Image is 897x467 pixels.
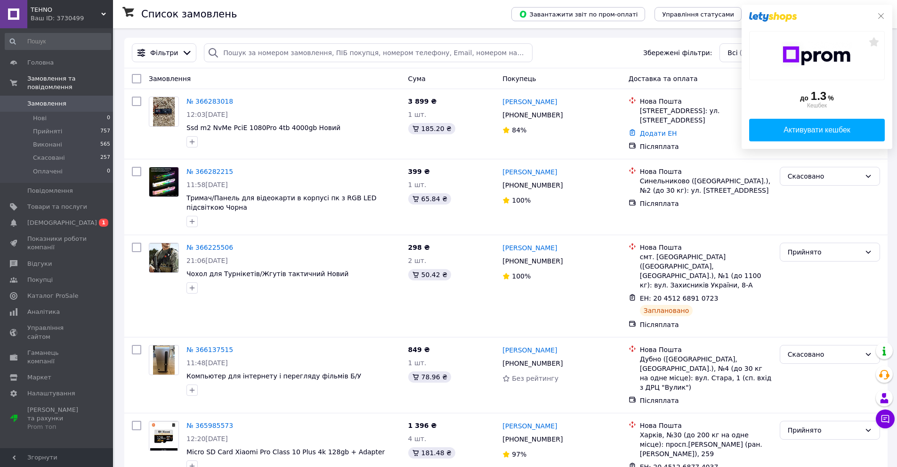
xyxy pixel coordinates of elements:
span: 565 [100,140,110,149]
div: 78.96 ₴ [408,371,451,383]
div: 185.20 ₴ [408,123,455,134]
span: 21:06[DATE] [186,257,228,264]
span: Збережені фільтри: [643,48,712,57]
div: [PHONE_NUMBER] [501,357,565,370]
a: № 365985573 [186,422,233,429]
span: Головна [27,58,54,67]
span: 757 [100,127,110,136]
span: 1 шт. [408,111,427,118]
span: Виконані [33,140,62,149]
span: Нові [33,114,47,123]
div: 65.84 ₴ [408,193,451,205]
img: Фото товару [149,243,178,272]
span: 100% [512,197,531,204]
span: TEHNO [31,6,101,14]
span: [DEMOGRAPHIC_DATA] [27,219,97,227]
span: Покупець [502,75,536,82]
a: № 366283018 [186,98,233,105]
div: 50.42 ₴ [408,269,451,280]
span: 257 [100,154,110,162]
span: 1 шт. [408,359,427,367]
div: Прийнято [788,247,861,257]
button: Чат з покупцем [876,410,895,428]
span: Замовлення та повідомлення [27,74,113,91]
div: Нова Пошта [640,345,772,354]
span: 1 [99,219,108,227]
a: Ssd m2 NvMe PciE 1080Pro 4tb 4000gb Новий [186,124,340,131]
div: Скасовано [788,171,861,181]
span: Покупці [27,276,53,284]
span: [PERSON_NAME] та рахунки [27,406,87,432]
div: Прийнято [788,425,861,435]
a: [PERSON_NAME] [502,167,557,177]
div: [STREET_ADDRESS]: ул. [STREET_ADDRESS] [640,106,772,125]
a: Фото товару [149,167,179,197]
img: Фото товару [153,97,175,126]
span: 1 шт. [408,181,427,188]
a: Тримач/Панель для відеокарти в корпусі пк з RGB LED підсвіткою Чорна [186,194,376,211]
a: Чохол для Турнікетів/Жгутів тактичний Новий [186,270,348,278]
div: Післяплата [640,199,772,208]
div: Ваш ID: 3730499 [31,14,113,23]
a: Micro SD Card Xiaomi Pro Class 10 Plus 4k 128gb + Adapter [186,448,385,456]
div: Нова Пошта [640,243,772,252]
span: Повідомлення [27,187,73,195]
span: 0 [107,167,110,176]
span: Оплачені [33,167,63,176]
div: Синельниково ([GEOGRAPHIC_DATA].), №2 (до 30 кг): ул. [STREET_ADDRESS] [640,176,772,195]
a: Фото товару [149,345,179,375]
a: № 366225506 [186,244,233,251]
a: № 366282215 [186,168,233,175]
h1: Список замовлень [141,8,237,20]
div: [PHONE_NUMBER] [501,433,565,446]
span: Каталог ProSale [27,292,78,300]
span: 3 899 ₴ [408,98,437,105]
span: Товари та послуги [27,203,87,211]
span: Фільтри [150,48,178,57]
span: Аналітика [27,308,60,316]
span: 399 ₴ [408,168,430,175]
a: [PERSON_NAME] [502,345,557,355]
a: [PERSON_NAME] [502,97,557,107]
a: [PERSON_NAME] [502,421,557,431]
span: Замовлення [27,99,66,108]
span: 0 [107,114,110,123]
span: Всі [727,48,737,57]
input: Пошук за номером замовлення, ПІБ покупця, номером телефону, Email, номером накладної [204,43,532,62]
img: Фото товару [153,345,175,375]
div: Дубно ([GEOGRAPHIC_DATA], [GEOGRAPHIC_DATA].), №4 (до 30 кг на одне місце): вул. Стара, 1 (сп. вх... [640,354,772,392]
span: 100% [512,272,531,280]
span: Налаштування [27,389,75,398]
button: Управління статусами [655,7,742,21]
span: Гаманець компанії [27,349,87,366]
span: Без рейтингу [512,375,558,382]
div: Післяплата [640,320,772,329]
a: Фото товару [149,421,179,451]
img: Фото товару [149,167,178,197]
a: Компьютер для інтернету і перегляду фільмів Б/У [186,372,361,380]
div: Нова Пошта [640,97,772,106]
div: Нова Пошта [640,421,772,430]
div: [PHONE_NUMBER] [501,254,565,268]
div: Prom топ [27,423,87,431]
span: Завантажити звіт по пром-оплаті [519,10,638,18]
div: смт. [GEOGRAPHIC_DATA] ([GEOGRAPHIC_DATA], [GEOGRAPHIC_DATA].), №1 (до 1100 кг): вул. Захисників ... [640,252,772,290]
span: Замовлення [149,75,191,82]
span: Прийняті [33,127,62,136]
a: [PERSON_NAME] [502,243,557,253]
span: Скасовані [33,154,65,162]
div: Скасовано [788,349,861,360]
span: ЕН: 20 4512 6891 0723 [640,295,719,302]
span: (1579) [740,49,762,57]
div: Харків, №30 (до 200 кг на одне місце): просп.[PERSON_NAME] (ран. [PERSON_NAME]), 259 [640,430,772,459]
span: Cума [408,75,426,82]
button: Завантажити звіт по пром-оплаті [511,7,645,21]
span: Відгуки [27,260,52,268]
div: [PHONE_NUMBER] [501,179,565,192]
input: Пошук [5,33,111,50]
span: Управління сайтом [27,324,87,341]
a: № 366137515 [186,346,233,353]
div: Післяплата [640,396,772,405]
